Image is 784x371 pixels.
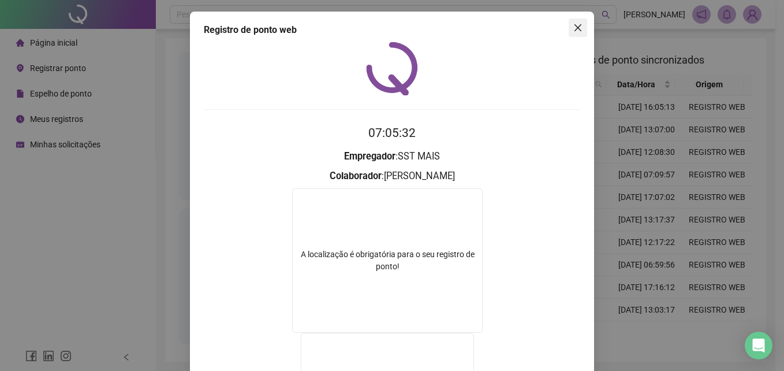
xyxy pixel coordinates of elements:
[330,170,382,181] strong: Colaborador
[204,149,580,164] h3: : SST MAIS
[745,332,772,359] div: Open Intercom Messenger
[344,151,395,162] strong: Empregador
[293,248,482,273] div: A localização é obrigatória para o seu registro de ponto!
[569,18,587,37] button: Close
[573,23,583,32] span: close
[368,126,416,140] time: 07:05:32
[204,169,580,184] h3: : [PERSON_NAME]
[204,23,580,37] div: Registro de ponto web
[366,42,418,95] img: QRPoint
